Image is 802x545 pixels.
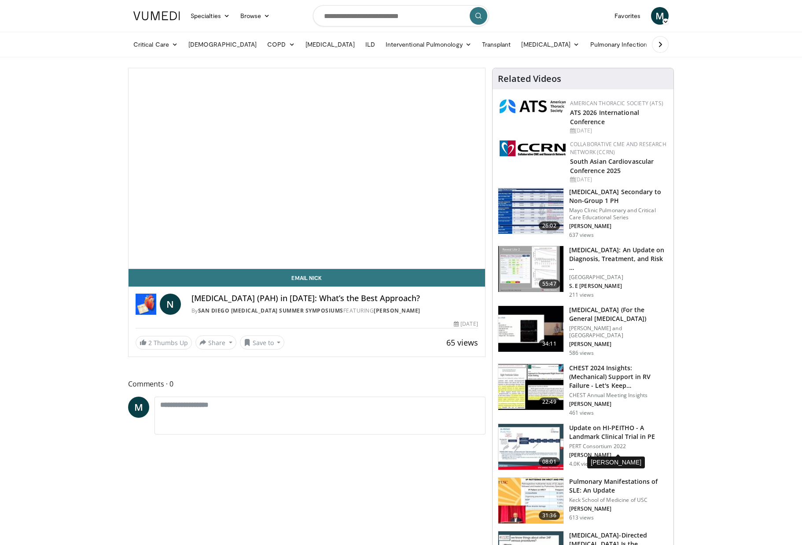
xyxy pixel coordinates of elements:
p: PERT Consortium 2022 [569,443,668,450]
a: American Thoracic Society (ATS) [570,99,663,107]
video-js: Video Player [129,68,485,269]
span: 34:11 [539,339,560,348]
p: [PERSON_NAME] [569,401,668,408]
a: South Asian Cardiovascular Conference 2025 [570,157,654,175]
a: Interventional Pulmonology [380,36,477,53]
img: 2479485d-ecf6-40bf-a760-6b07b721309e.150x105_q85_crop-smart_upscale.jpg [498,246,563,292]
span: 55:47 [539,280,560,288]
p: 461 views [569,409,594,416]
p: [PERSON_NAME] [569,452,668,459]
h4: Related Videos [498,74,561,84]
p: [PERSON_NAME] [569,223,668,230]
img: 8f0d0527-ba9c-4a0f-a9a1-6bee06f38708.150x105_q85_crop-smart_upscale.jpg [498,306,563,352]
a: 2 Thumbs Up [136,336,192,350]
p: Keck School of Medicine of USC [569,497,668,504]
span: 31:36 [539,511,560,520]
p: 637 views [569,232,594,239]
button: Share [195,335,236,350]
a: 26:02 [MEDICAL_DATA] Secondary to Non-Group 1 PH Mayo Clinic Pulmonary and Critical Care Educatio... [498,188,668,239]
h3: [MEDICAL_DATA] (For the General [MEDICAL_DATA]) [569,306,668,323]
a: [DEMOGRAPHIC_DATA] [183,36,262,53]
h3: Update on HI-PEITHO - A Landmark Clinical Trial in PE [569,423,668,441]
a: ATS 2026 International Conference [570,108,639,126]
p: 211 views [569,291,594,298]
p: [GEOGRAPHIC_DATA] [569,274,668,281]
span: 26:02 [539,221,560,230]
span: 2 [148,339,152,347]
a: 34:11 [MEDICAL_DATA] (For the General [MEDICAL_DATA]) [PERSON_NAME] and [GEOGRAPHIC_DATA] [PERSON... [498,306,668,357]
input: Search topics, interventions [313,5,489,26]
a: [MEDICAL_DATA] [300,36,360,53]
a: Pulmonary Infection [585,36,661,53]
p: 613 views [569,514,594,521]
a: Email Nick [129,269,485,287]
span: 08:01 [539,457,560,466]
p: S. E [PERSON_NAME] [569,283,668,290]
p: [PERSON_NAME] [569,505,668,512]
img: ea1a06a3-1b62-4fa1-a78a-a7bd85fab1ca.150x105_q85_crop-smart_upscale.jpg [498,188,563,234]
p: 586 views [569,350,594,357]
a: Favorites [609,7,646,25]
a: [MEDICAL_DATA] [516,36,585,53]
a: 31:36 Pulmonary Manifestations of SLE: An Update Keck School of Medicine of USC [PERSON_NAME] 613... [498,477,668,524]
a: COPD [262,36,300,53]
p: 4.0K views [569,460,595,468]
a: San Diego [MEDICAL_DATA] Summer Symposiums [198,307,343,314]
a: 08:01 Update on HI-PEITHO - A Landmark Clinical Trial in PE PERT Consortium 2022 [PERSON_NAME] 4.... [498,423,668,470]
a: Specialties [185,7,235,25]
img: ef78115c-7971-4f39-a7f2-60b3110bd0b4.150x105_q85_crop-smart_upscale.jpg [498,364,563,410]
div: [PERSON_NAME] [587,457,645,468]
a: 22:49 CHEST 2024 Insights: (Mechanical) Support in RV Failure - Let's Keep… CHEST Annual Meeting ... [498,364,668,416]
p: [PERSON_NAME] [569,341,668,348]
h4: [MEDICAL_DATA] (PAH) in [DATE]: What’s the Best Approach? [191,294,478,303]
p: Mayo Clinic Pulmonary and Critical Care Educational Series [569,207,668,221]
img: San Diego Heart Failure Summer Symposiums [136,294,156,315]
p: CHEST Annual Meeting Insights [569,392,668,399]
img: 70a92498-a545-4eb1-87f5-e9f8de29e8dc.150x105_q85_crop-smart_upscale.jpg [498,478,563,523]
a: 55:47 [MEDICAL_DATA]: An Update on Diagnosis, Treatment, and Risk … [GEOGRAPHIC_DATA] S. E [PERSO... [498,246,668,298]
a: Critical Care [128,36,183,53]
div: [DATE] [454,320,478,328]
h3: Pulmonary Manifestations of SLE: An Update [569,477,668,495]
a: N [160,294,181,315]
span: 22:49 [539,398,560,406]
img: a04ee3ba-8487-4636-b0fb-5e8d268f3737.png.150x105_q85_autocrop_double_scale_upscale_version-0.2.png [500,140,566,156]
img: 31f0e357-1e8b-4c70-9a73-47d0d0a8b17d.png.150x105_q85_autocrop_double_scale_upscale_version-0.2.jpg [500,99,566,113]
h3: [MEDICAL_DATA] Secondary to Non-Group 1 PH [569,188,668,205]
h3: [MEDICAL_DATA]: An Update on Diagnosis, Treatment, and Risk … [569,246,668,272]
a: ILD [360,36,380,53]
div: [DATE] [570,127,666,135]
span: Comments 0 [128,378,486,390]
button: Save to [240,335,285,350]
a: M [128,397,149,418]
img: f08cc529-41de-43de-868a-170da1a029dc.150x105_q85_crop-smart_upscale.jpg [498,424,563,470]
a: M [651,7,669,25]
a: Browse [235,7,276,25]
div: [DATE] [570,176,666,184]
h3: CHEST 2024 Insights: (Mechanical) Support in RV Failure - Let's Keep… [569,364,668,390]
img: VuMedi Logo [133,11,180,20]
p: [PERSON_NAME] and [GEOGRAPHIC_DATA] [569,325,668,339]
a: [PERSON_NAME] [374,307,420,314]
div: By FEATURING [191,307,478,315]
a: Transplant [477,36,516,53]
a: Collaborative CME and Research Network (CCRN) [570,140,666,156]
span: 65 views [446,337,478,348]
